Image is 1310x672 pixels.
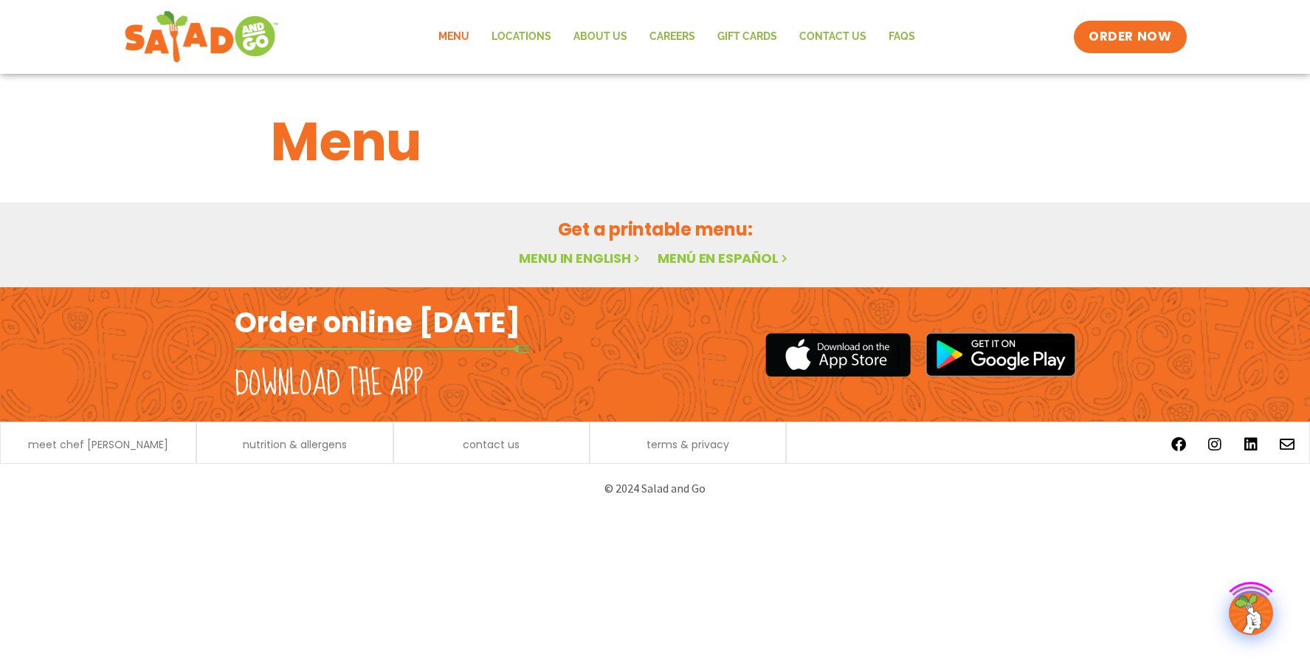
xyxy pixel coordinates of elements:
[242,479,1069,498] p: © 2024 Salad and Go
[427,20,926,54] nav: Menu
[427,20,480,54] a: Menu
[243,439,347,450] a: nutrition & allergens
[562,20,638,54] a: About Us
[925,332,1076,377] img: google_play
[124,7,280,66] img: new-SAG-logo-768×292
[271,102,1040,182] h1: Menu
[638,20,706,54] a: Careers
[28,439,168,450] a: meet chef [PERSON_NAME]
[271,216,1040,242] h2: Get a printable menu:
[480,20,562,54] a: Locations
[765,331,911,379] img: appstore
[788,20,878,54] a: Contact Us
[647,439,729,450] a: terms & privacy
[706,20,788,54] a: GIFT CARDS
[463,439,520,450] a: contact us
[235,363,423,405] h2: Download the app
[519,249,643,267] a: Menu in English
[1074,21,1186,53] a: ORDER NOW
[235,304,520,340] h2: Order online [DATE]
[1089,28,1171,46] span: ORDER NOW
[658,249,790,267] a: Menú en español
[235,345,530,353] img: fork
[878,20,926,54] a: FAQs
